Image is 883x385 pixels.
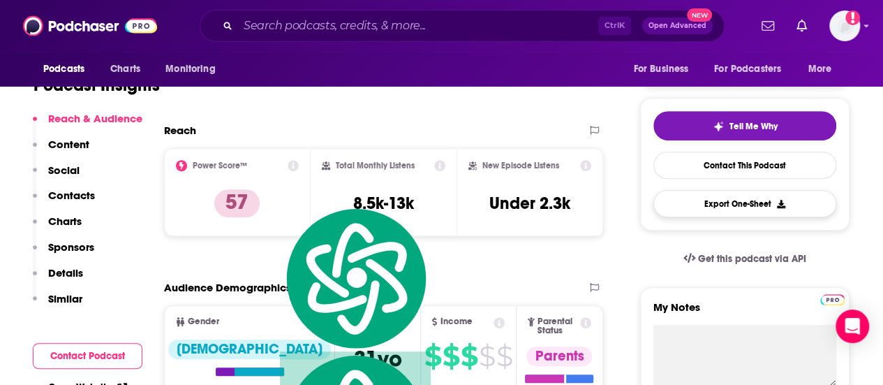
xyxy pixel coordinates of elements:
[48,240,94,254] p: Sponsors
[193,161,247,170] h2: Power Score™
[479,345,495,368] span: $
[164,124,196,137] h2: Reach
[799,56,849,82] button: open menu
[537,317,577,335] span: Parental Status
[496,345,512,368] span: $
[443,345,459,368] span: $
[23,13,157,39] img: Podchaser - Follow, Share and Rate Podcasts
[648,22,706,29] span: Open Advanced
[43,59,84,79] span: Podcasts
[791,14,812,38] a: Show notifications dropdown
[156,56,233,82] button: open menu
[33,343,142,369] button: Contact Podcast
[756,14,780,38] a: Show notifications dropdown
[353,193,414,214] h3: 8.5k-13k
[48,215,82,228] p: Charts
[101,56,149,82] a: Charts
[336,161,415,170] h2: Total Monthly Listens
[713,121,724,132] img: tell me why sparkle
[687,8,712,22] span: New
[168,340,331,359] div: [DEMOGRAPHIC_DATA]
[34,56,103,82] button: open menu
[33,215,82,240] button: Charts
[164,281,291,294] h2: Audience Demographics
[440,317,472,326] span: Income
[48,112,142,125] p: Reach & Audience
[845,10,860,25] svg: Add a profile image
[238,15,598,37] input: Search podcasts, credits, & more...
[33,164,80,189] button: Social
[188,317,219,326] span: Gender
[672,242,817,276] a: Get this podcast via API
[33,138,89,164] button: Content
[482,161,559,170] h2: New Episode Listens
[829,10,860,41] span: Logged in as Ashley_Beenen
[526,347,592,366] div: Parents
[653,152,836,179] a: Contact This Podcast
[820,292,845,305] a: Pro website
[714,59,781,79] span: For Podcasters
[200,10,725,42] div: Search podcasts, credits, & more...
[653,300,836,325] label: My Notes
[110,59,140,79] span: Charts
[653,111,836,140] button: tell me why sparkleTell Me Why
[48,164,80,177] p: Social
[729,121,778,132] span: Tell Me Why
[820,294,845,305] img: Podchaser Pro
[424,345,441,368] span: $
[642,17,713,34] button: Open AdvancedNew
[48,266,83,279] p: Details
[808,59,832,79] span: More
[48,138,89,151] p: Content
[836,310,869,343] div: Open Intercom Messenger
[829,10,860,41] button: Show profile menu
[33,292,82,318] button: Similar
[829,10,860,41] img: User Profile
[33,266,83,292] button: Details
[33,112,142,138] button: Reach & Audience
[48,292,82,305] p: Similar
[48,189,95,202] p: Contacts
[214,189,260,217] p: 57
[461,345,477,368] span: $
[489,193,570,214] h3: Under 2.3k
[653,190,836,217] button: Export One-Sheet
[698,253,806,265] span: Get this podcast via API
[623,56,706,82] button: open menu
[705,56,801,82] button: open menu
[633,59,688,79] span: For Business
[33,189,95,215] button: Contacts
[165,59,215,79] span: Monitoring
[598,17,631,35] span: Ctrl K
[33,240,94,266] button: Sponsors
